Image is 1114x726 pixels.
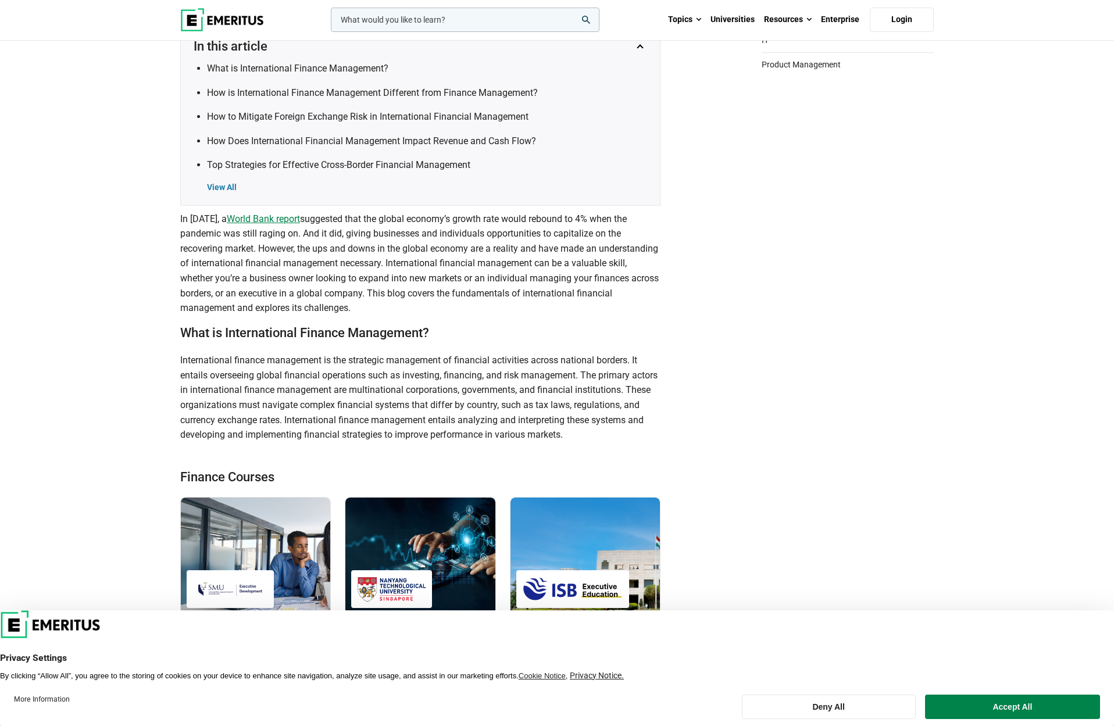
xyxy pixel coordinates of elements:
[180,355,658,440] span: International finance management is the strategic management of financial activities across natio...
[357,576,426,602] img: Nanyang Technological University
[180,325,660,342] h2: What is International Finance Management?
[180,213,659,314] span: suggested that the global economy’s growth rate would rebound to 4% when the pandemic was still r...
[207,63,388,74] a: What is International Finance Management?
[510,498,660,614] img: ISB Venture Capital and Private Equity | Online Finance Course
[207,135,536,146] a: How Does International Financial Management Impact Revenue and Cash Flow?
[227,213,300,224] a: World Bank report
[207,87,538,98] a: How is International Finance Management Different from Finance Management?
[207,159,470,170] a: Top Strategies for Effective Cross-Border Financial Management
[180,452,612,486] h2: Finance Courses
[762,52,934,71] a: Product Management
[345,498,495,704] a: Business Management Course by Nanyang Technological University - September 30, 2025 Nanyang Techn...
[870,8,934,32] a: Login
[331,8,599,32] input: woocommerce-product-search-field-0
[192,576,268,602] img: Singapore Management University
[207,111,529,122] a: How to Mitigate Foreign Exchange Risk in International Financial Management
[510,498,660,720] a: Finance Course by ISB Executive Education - October 2, 2025 ISB Executive Education ISB Executive...
[181,498,330,704] a: Finance Course by Singapore Management University - September 30, 2025 Singapore Management Unive...
[207,182,648,194] div: View All
[345,498,495,614] img: FlexiMasters in Financial Technology | Online Business Management Course
[522,576,623,602] img: ISB Executive Education
[181,498,330,614] img: Venture Capital Private Equity (VCPE) Programme | Online Finance Course
[192,39,648,54] button: In this article
[180,213,227,224] span: In [DATE], a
